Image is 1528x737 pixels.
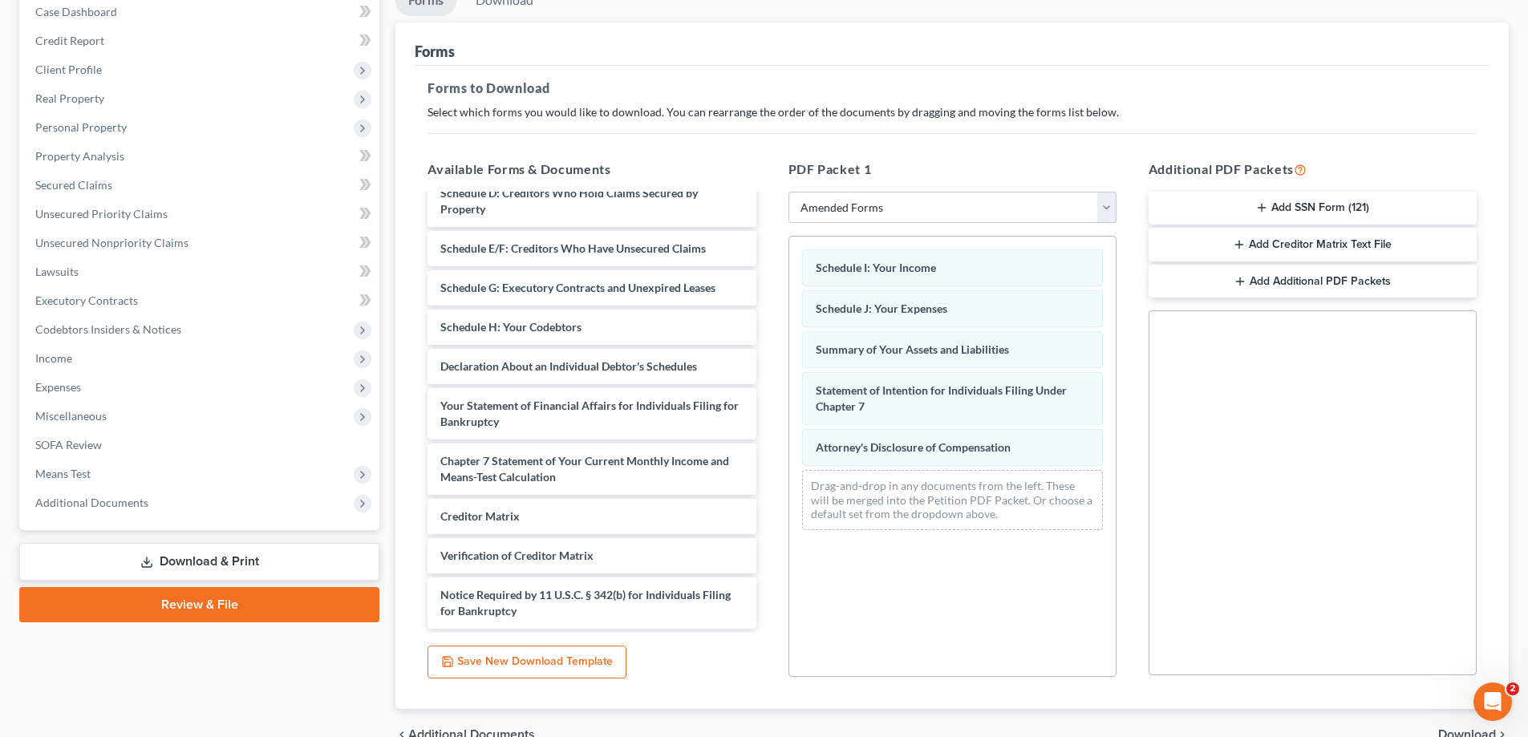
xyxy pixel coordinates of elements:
a: Secured Claims [22,171,379,200]
span: Statement of Intention for Individuals Filing Under Chapter 7 [816,383,1067,413]
a: Property Analysis [22,142,379,171]
span: Property Analysis [35,149,124,163]
span: Verification of Creditor Matrix [440,549,594,562]
span: Schedule H: Your Codebtors [440,320,582,334]
div: Drag-and-drop in any documents from the left. These will be merged into the Petition PDF Packet. ... [802,470,1103,530]
span: Chapter 7 Statement of Your Current Monthly Income and Means-Test Calculation [440,454,729,484]
span: Schedule G: Executory Contracts and Unexpired Leases [440,281,715,294]
span: Schedule I: Your Income [816,261,936,274]
span: Case Dashboard [35,5,117,18]
button: Add Creditor Matrix Text File [1149,228,1477,261]
span: Schedule D: Creditors Who Hold Claims Secured by Property [440,186,698,216]
span: Income [35,351,72,365]
button: Save New Download Template [428,646,626,679]
a: Unsecured Priority Claims [22,200,379,229]
span: Means Test [35,467,91,480]
span: Client Profile [35,63,102,76]
span: Real Property [35,91,104,105]
span: Your Statement of Financial Affairs for Individuals Filing for Bankruptcy [440,399,739,428]
a: SOFA Review [22,431,379,460]
span: Notice Required by 11 U.S.C. § 342(b) for Individuals Filing for Bankruptcy [440,588,731,618]
span: Lawsuits [35,265,79,278]
h5: Additional PDF Packets [1149,160,1477,179]
div: Forms [415,42,455,61]
span: Schedule E/F: Creditors Who Have Unsecured Claims [440,241,706,255]
span: Codebtors Insiders & Notices [35,322,181,336]
span: Unsecured Nonpriority Claims [35,236,188,249]
p: Select which forms you would like to download. You can rearrange the order of the documents by dr... [428,104,1477,120]
span: Summary of Your Assets and Liabilities [816,342,1009,356]
span: Attorney's Disclosure of Compensation [816,440,1011,454]
button: Add SSN Form (121) [1149,192,1477,225]
span: Credit Report [35,34,104,47]
span: Additional Documents [35,496,148,509]
h5: PDF Packet 1 [788,160,1117,179]
span: Creditor Matrix [440,509,520,523]
h5: Forms to Download [428,79,1477,98]
iframe: Intercom live chat [1473,682,1512,721]
a: Unsecured Nonpriority Claims [22,229,379,257]
span: Declaration About an Individual Debtor's Schedules [440,359,697,373]
a: Executory Contracts [22,286,379,315]
span: Expenses [35,380,81,394]
a: Download & Print [19,543,379,581]
a: Lawsuits [22,257,379,286]
a: Credit Report [22,26,379,55]
span: Executory Contracts [35,294,138,307]
span: SOFA Review [35,438,102,452]
h5: Available Forms & Documents [428,160,756,179]
span: Miscellaneous [35,409,107,423]
span: Schedule J: Your Expenses [816,302,947,315]
span: Secured Claims [35,178,112,192]
span: Personal Property [35,120,127,134]
span: 2 [1506,682,1519,695]
span: Unsecured Priority Claims [35,207,168,221]
button: Add Additional PDF Packets [1149,265,1477,298]
a: Review & File [19,587,379,622]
